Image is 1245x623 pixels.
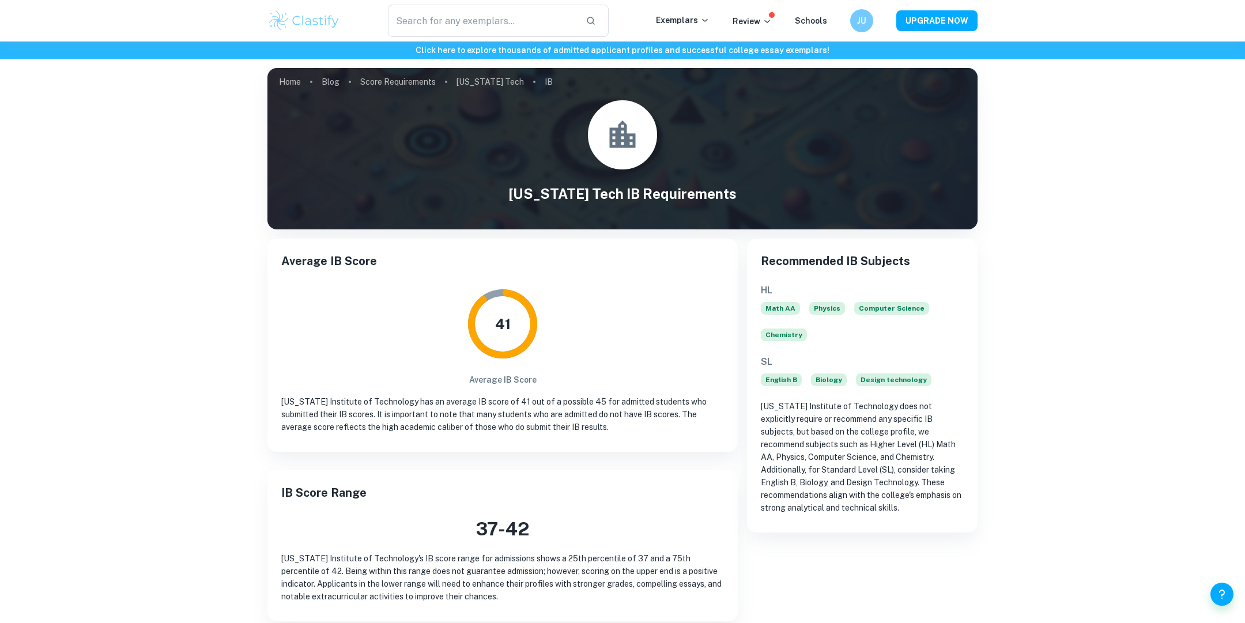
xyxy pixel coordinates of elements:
[761,284,964,297] h6: HL
[495,315,511,333] tspan: 41
[809,302,845,315] span: Physics
[761,355,964,369] h6: SL
[896,10,978,31] button: UPGRADE NOW
[761,400,964,514] p: [US_STATE] Institute of Technology does not explicitly require or recommend any specific IB subje...
[281,552,724,603] p: [US_STATE] Institute of Technology's IB score range for admissions shows a 25th percentile of 37 ...
[281,395,724,433] p: [US_STATE] Institute of Technology has an average IB score of 41 out of a possible 45 for admitte...
[761,373,802,386] span: English B
[811,373,847,386] span: Biology
[854,302,929,315] span: Computer Science
[761,329,807,341] span: Chemistry
[267,183,978,204] h1: [US_STATE] Tech IB Requirements
[855,14,869,27] h6: JU
[279,74,301,90] a: Home
[761,252,964,270] h2: Recommended IB Subjects
[761,302,800,315] span: Math AA
[322,74,339,90] a: Blog
[795,16,827,25] a: Schools
[850,9,873,32] button: JU
[281,484,724,501] h2: IB Score Range
[281,515,724,543] h3: 37 - 42
[733,15,772,28] p: Review
[267,9,341,32] img: Clastify logo
[360,74,436,90] a: Score Requirements
[388,5,576,37] input: Search for any exemplars...
[2,44,1243,56] h6: Click here to explore thousands of admitted applicant profiles and successful college essay exemp...
[656,14,710,27] p: Exemplars
[456,74,524,90] a: [US_STATE] Tech
[1210,583,1233,606] button: Help and Feedback
[469,373,537,386] h6: Average IB Score
[545,75,553,88] p: IB
[281,252,724,270] h2: Average IB Score
[856,373,931,386] span: Design technology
